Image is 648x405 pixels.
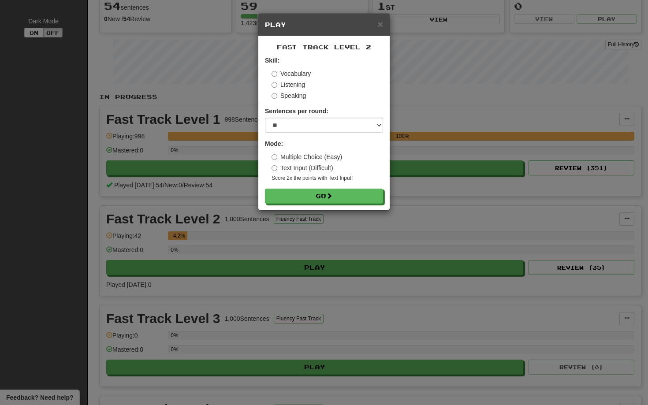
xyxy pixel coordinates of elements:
span: Fast Track Level 2 [277,43,371,51]
label: Text Input (Difficult) [272,163,333,172]
button: Go [265,189,383,204]
span: × [378,19,383,29]
label: Vocabulary [272,69,311,78]
strong: Skill: [265,57,279,64]
button: Close [378,19,383,29]
label: Listening [272,80,305,89]
label: Speaking [272,91,306,100]
label: Sentences per round: [265,107,328,115]
input: Multiple Choice (Easy) [272,154,277,160]
h5: Play [265,20,383,29]
input: Vocabulary [272,71,277,77]
small: Score 2x the points with Text Input ! [272,175,383,182]
input: Listening [272,82,277,88]
input: Speaking [272,93,277,99]
strong: Mode: [265,140,283,147]
label: Multiple Choice (Easy) [272,152,342,161]
input: Text Input (Difficult) [272,165,277,171]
